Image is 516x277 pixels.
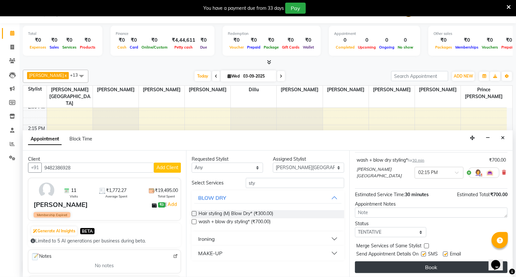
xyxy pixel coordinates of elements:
[158,194,175,199] span: Total Spent
[61,36,78,44] div: ₹0
[29,73,64,78] span: [PERSON_NAME]
[28,36,48,44] div: ₹0
[450,251,461,259] span: Email
[301,45,316,50] span: Wallet
[154,163,181,173] button: Add Client
[95,262,114,269] span: No notes
[323,86,369,94] span: [PERSON_NAME]
[428,251,438,259] span: SMS
[356,45,377,50] span: Upcoming
[198,249,222,257] div: MAKE-UP
[27,125,47,132] div: 2:15 PM
[199,210,273,218] span: Hair styling (M) Blow Dry* (₹300.00)
[369,86,415,94] span: [PERSON_NAME]
[155,187,178,194] span: ₹19,495.00
[228,36,245,44] div: ₹0
[277,86,322,94] span: [PERSON_NAME]
[228,31,316,36] div: Redemption
[93,86,139,94] span: [PERSON_NAME]
[396,45,415,50] span: No show
[355,220,426,227] div: Status
[173,45,194,50] span: Petty cash
[194,233,342,245] button: Ironing
[28,156,181,163] div: Client
[71,187,77,194] span: 11
[31,253,52,261] span: Notes
[356,36,377,44] div: 0
[377,45,396,50] span: Ongoing
[70,194,78,199] span: Visits
[474,169,482,177] img: Hairdresser.png
[187,180,241,186] div: Select Services
[334,36,356,44] div: 0
[185,86,230,94] span: [PERSON_NAME]
[61,45,78,50] span: Services
[203,5,284,12] div: You have a payment due from 33 days
[198,194,226,202] div: BLOW DRY
[231,86,276,94] span: Dillu
[356,251,419,259] span: Send Appointment Details On
[31,226,77,236] button: Generate AI Insights
[116,31,209,36] div: Finance
[490,192,508,197] span: ₹700.00
[128,45,140,50] span: Card
[498,133,508,143] button: Close
[34,212,70,218] span: Membership Expired
[486,169,494,177] img: Interior.png
[412,158,424,163] span: 30 min
[78,45,97,50] span: Products
[355,192,405,197] span: Estimated Service Time:
[273,156,344,163] div: Assigned Stylist
[357,166,412,179] span: [PERSON_NAME][GEOGRAPHIC_DATA]
[262,36,280,44] div: ₹0
[78,36,97,44] div: ₹0
[355,261,508,273] button: Book
[391,71,448,81] input: Search Appointment
[34,200,88,210] div: [PERSON_NAME]
[47,86,93,108] span: [PERSON_NAME][GEOGRAPHIC_DATA]
[198,36,209,44] div: ₹0
[280,36,301,44] div: ₹0
[434,45,454,50] span: Packages
[194,192,342,204] button: BLOW DRY
[199,218,271,226] span: wash + blow dry styling* (₹700.00)
[139,86,184,94] span: [PERSON_NAME]
[356,242,421,251] span: Merge Services of Same Stylist
[489,157,506,164] div: ₹700.00
[454,74,473,79] span: ADD NEW
[241,71,274,81] input: 2025-09-03
[480,36,500,44] div: ₹0
[165,200,178,208] span: |
[80,228,95,234] span: BETA
[396,36,415,44] div: 0
[31,238,178,244] div: Limited to 5 AI generations per business during beta.
[48,45,61,50] span: Sales
[434,36,454,44] div: ₹0
[280,45,301,50] span: Gift Cards
[116,45,128,50] span: Cash
[405,192,429,197] span: 30 minutes
[262,45,280,50] span: Package
[140,36,169,44] div: ₹0
[228,45,245,50] span: Voucher
[198,235,215,243] div: Ironing
[23,86,47,93] div: Stylist
[285,3,306,14] button: Pay
[301,36,316,44] div: ₹0
[156,165,178,170] span: Add Client
[169,36,198,44] div: ₹4,44,611
[194,247,342,259] button: MAKE-UP
[489,251,509,270] iframe: chat widget
[105,194,127,199] span: Average Spent
[128,36,140,44] div: ₹0
[461,86,507,101] span: prince [PERSON_NAME]
[454,36,480,44] div: ₹0
[199,45,209,50] span: Due
[454,45,480,50] span: Memberships
[37,181,56,200] img: avatar
[167,200,178,208] a: Add
[69,136,92,142] span: Block Time
[355,201,508,208] div: Appointment Notes
[70,72,83,78] span: +13
[377,36,396,44] div: 0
